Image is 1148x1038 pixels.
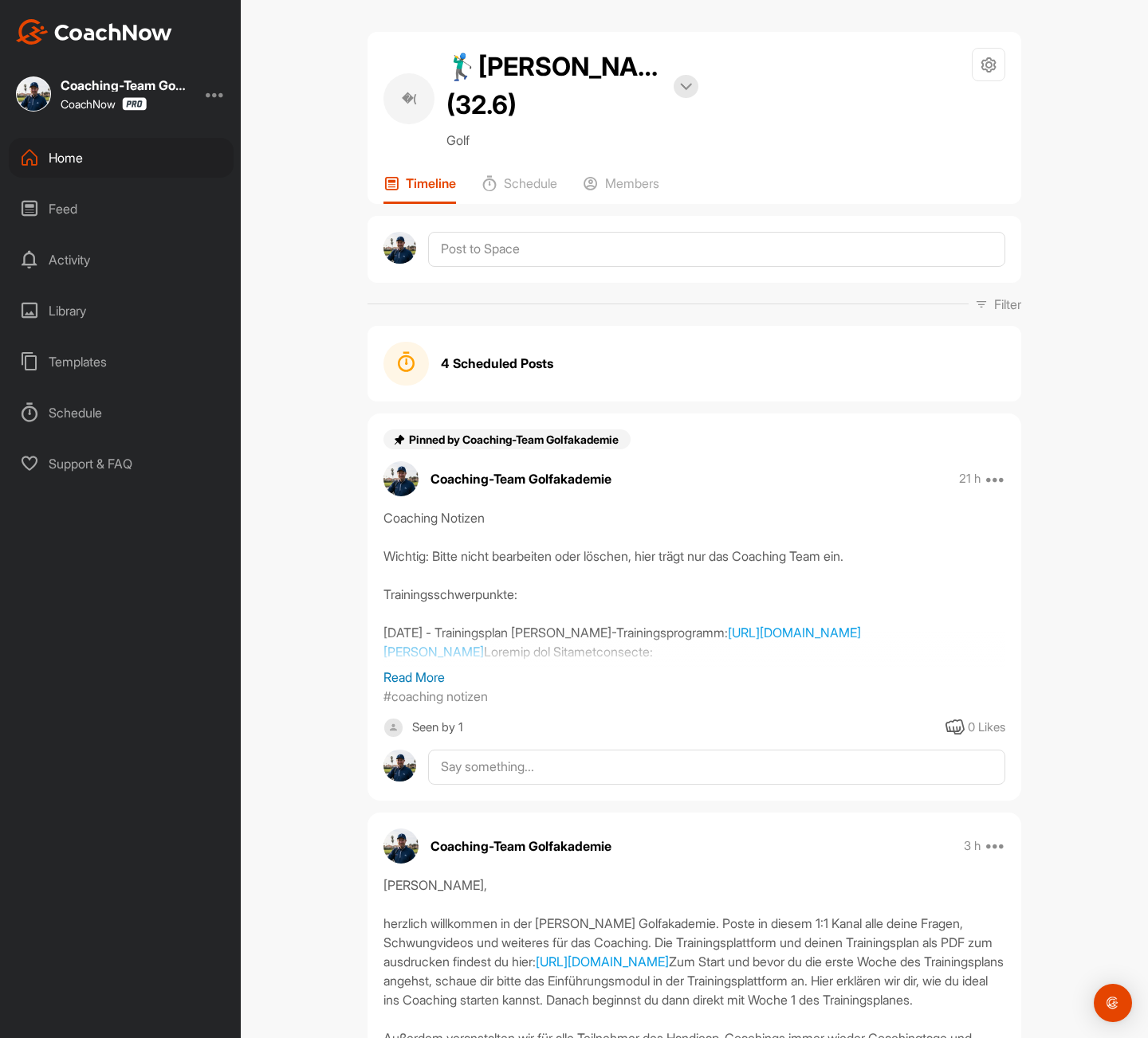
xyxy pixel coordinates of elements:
img: CoachNow [16,19,172,45]
div: Coaching Notizen Wichtig: Bitte nicht bearbeiten oder löschen, hier trägt nur das Coaching Team e... [383,508,1005,668]
div: Coaching-Team Golfakademie [61,79,188,92]
p: Members [605,175,659,191]
h2: 🏌‍♂[PERSON_NAME] (32.6) [446,48,662,124]
p: #coaching notizen [383,687,488,706]
img: square_76f96ec4196c1962453f0fa417d3756b.jpg [16,76,51,112]
p: Timeline [406,175,456,191]
img: avatar [383,828,419,864]
img: avatar [383,461,419,496]
div: 0 Likes [968,719,1005,737]
img: arrow-down [680,83,692,91]
p: Coaching-Team Golfakademie [431,836,611,856]
span: Pinned by Coaching-Team Golfakademie [409,433,621,446]
a: [URL][DOMAIN_NAME] [536,954,669,969]
div: Schedule [9,393,234,433]
div: Home [9,138,234,178]
div: Seen by 1 [412,718,463,738]
img: pin [393,433,406,446]
p: 3 h [964,838,981,854]
div: CoachNow [61,97,147,111]
div: Activity [9,240,234,280]
p: Schedule [504,175,557,191]
p: 21 h [959,471,981,487]
p: Golf [446,131,698,150]
div: Library [9,291,234,331]
div: Support & FAQ [9,444,234,484]
p: Read More [383,668,1005,687]
img: avatar [383,232,416,264]
p: Filter [994,295,1021,314]
img: square_default-ef6cabf814de5a2bf16c804365e32c732080f9872bdf737d349900a9daf73cf9.png [383,718,403,738]
img: avatar [383,750,416,782]
div: Feed [9,189,234,229]
div: �( [383,73,434,124]
strong: 4 Scheduled Posts [441,354,553,373]
p: Coaching-Team Golfakademie [431,469,611,488]
div: Open Intercom Messenger [1094,984,1132,1022]
div: Templates [9,342,234,382]
img: CoachNow Pro [122,97,147,111]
